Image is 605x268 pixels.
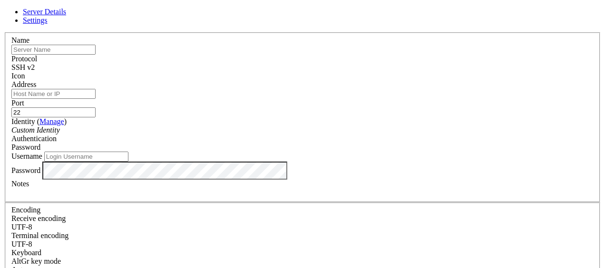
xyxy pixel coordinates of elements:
[11,80,36,88] label: Address
[11,126,594,134] div: Custom Identity
[11,249,41,257] label: Keyboard
[11,63,594,72] div: SSH v2
[11,152,42,160] label: Username
[11,126,60,134] i: Custom Identity
[23,16,48,24] a: Settings
[23,8,66,16] a: Server Details
[11,223,32,231] span: UTF-8
[11,63,35,71] span: SSH v2
[39,117,64,125] a: Manage
[11,223,594,231] div: UTF-8
[44,152,128,162] input: Login Username
[11,36,29,44] label: Name
[11,117,67,125] label: Identity
[11,214,66,222] label: Set the expected encoding for data received from the host. If the encodings do not match, visual ...
[11,180,29,188] label: Notes
[37,117,67,125] span: ( )
[11,240,32,248] span: UTF-8
[11,107,96,117] input: Port Number
[11,257,61,265] label: Set the expected encoding for data received from the host. If the encodings do not match, visual ...
[11,143,594,152] div: Password
[11,166,40,174] label: Password
[11,206,40,214] label: Encoding
[11,45,96,55] input: Server Name
[11,231,68,239] label: The default terminal encoding. ISO-2022 enables character map translations (like graphics maps). ...
[11,72,25,80] label: Icon
[11,99,24,107] label: Port
[11,240,594,249] div: UTF-8
[11,143,40,151] span: Password
[11,89,96,99] input: Host Name or IP
[11,55,37,63] label: Protocol
[11,134,57,143] label: Authentication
